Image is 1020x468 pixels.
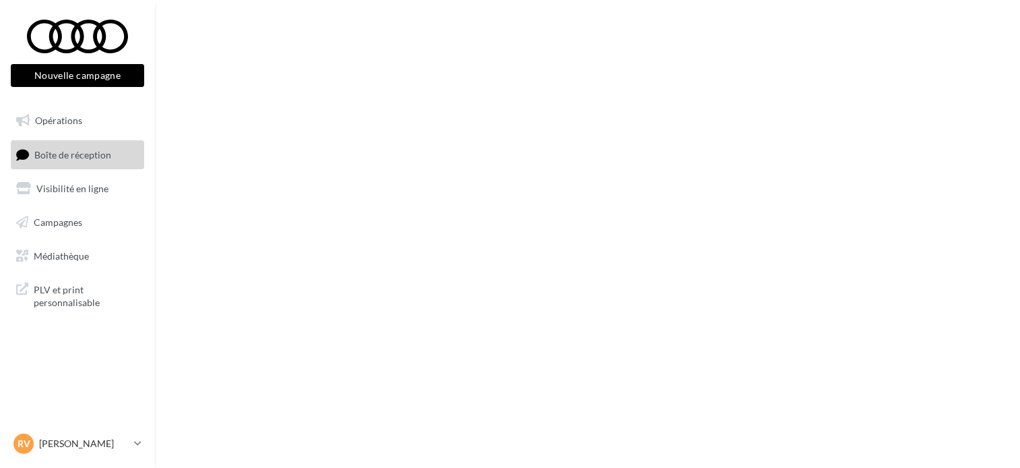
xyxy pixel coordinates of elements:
p: [PERSON_NAME] [39,437,129,450]
span: Campagnes [34,216,82,228]
a: Boîte de réception [8,140,147,169]
a: RV [PERSON_NAME] [11,431,144,457]
a: Visibilité en ligne [8,175,147,203]
span: Visibilité en ligne [36,183,108,194]
a: Médiathèque [8,242,147,270]
span: PLV et print personnalisable [34,281,139,310]
span: RV [18,437,30,450]
a: PLV et print personnalisable [8,275,147,315]
span: Opérations [35,115,82,126]
a: Opérations [8,107,147,135]
span: Médiathèque [34,250,89,261]
button: Nouvelle campagne [11,64,144,87]
span: Boîte de réception [34,148,111,160]
a: Campagnes [8,208,147,237]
